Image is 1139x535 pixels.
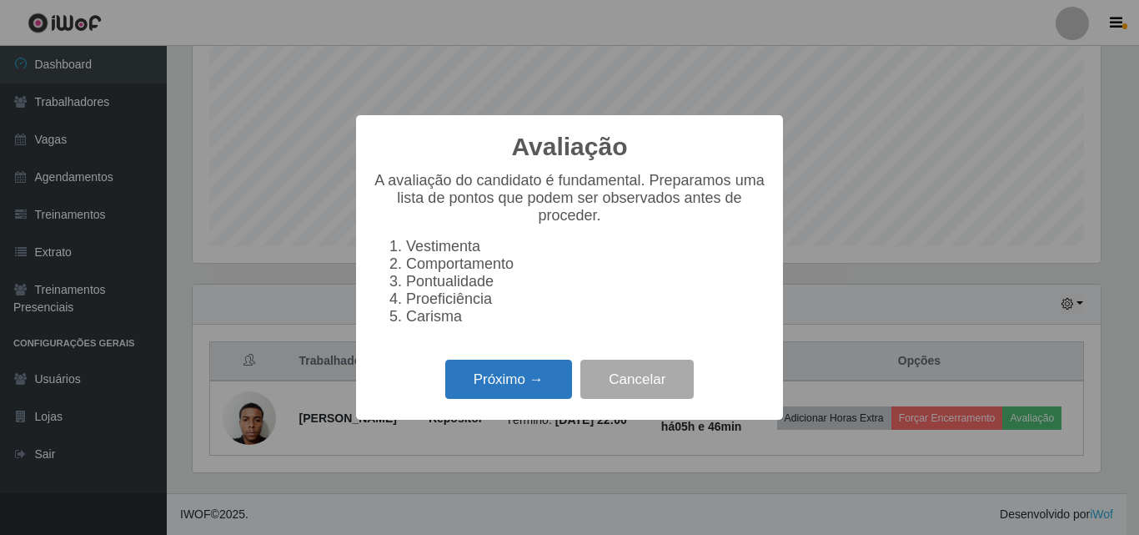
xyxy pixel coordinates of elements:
[406,273,766,290] li: Pontualidade
[373,172,766,225] p: A avaliação do candidato é fundamental. Preparamos uma lista de pontos que podem ser observados a...
[580,360,694,399] button: Cancelar
[512,132,628,162] h2: Avaliação
[445,360,572,399] button: Próximo →
[406,255,766,273] li: Comportamento
[406,238,766,255] li: Vestimenta
[406,290,766,308] li: Proeficiência
[406,308,766,326] li: Carisma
